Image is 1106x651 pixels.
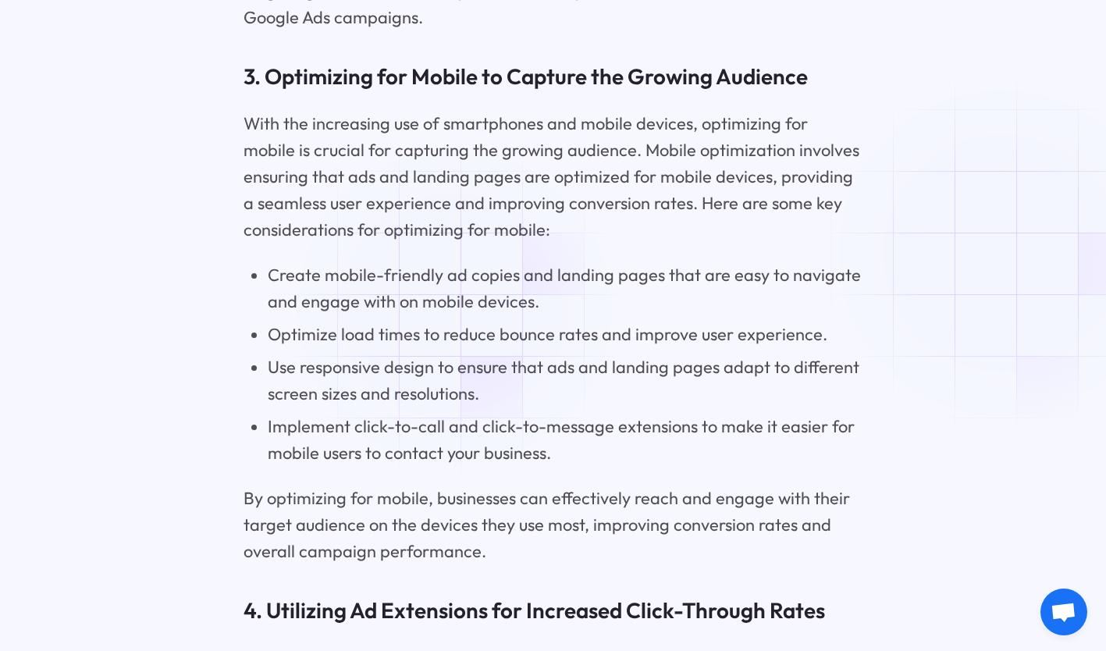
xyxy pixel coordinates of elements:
[268,354,862,407] li: Use responsive design to ensure that ads and landing pages adapt to different screen sizes and re...
[244,62,863,92] h3: 3. Optimizing for Mobile to Capture the Growing Audience
[268,413,862,466] li: Implement click-to-call and click-to-message extensions to make it easier for mobile users to con...
[244,596,863,626] h3: 4. Utilizing Ad Extensions for Increased Click-Through Rates
[244,110,863,243] p: With the increasing use of smartphones and mobile devices, optimizing for mobile is crucial for c...
[268,261,862,315] li: Create mobile-friendly ad copies and landing pages that are easy to navigate and engage with on m...
[268,321,862,347] li: Optimize load times to reduce bounce rates and improve user experience.
[244,485,863,564] p: By optimizing for mobile, businesses can effectively reach and engage with their target audience ...
[1040,589,1087,635] div: Open chat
